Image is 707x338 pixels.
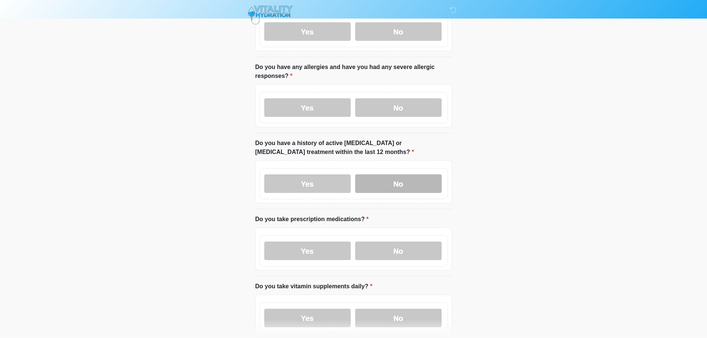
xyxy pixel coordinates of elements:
[264,174,351,193] label: Yes
[355,174,442,193] label: No
[355,98,442,117] label: No
[255,215,369,224] label: Do you take prescription medications?
[264,22,351,41] label: Yes
[255,63,452,81] label: Do you have any allergies and have you had any severe allergic responses?
[355,309,442,327] label: No
[355,22,442,41] label: No
[255,139,452,157] label: Do you have a history of active [MEDICAL_DATA] or [MEDICAL_DATA] treatment within the last 12 mon...
[255,282,373,291] label: Do you take vitamin supplements daily?
[264,98,351,117] label: Yes
[264,309,351,327] label: Yes
[355,242,442,260] label: No
[248,6,293,24] img: Vitality Hydration Logo
[264,242,351,260] label: Yes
